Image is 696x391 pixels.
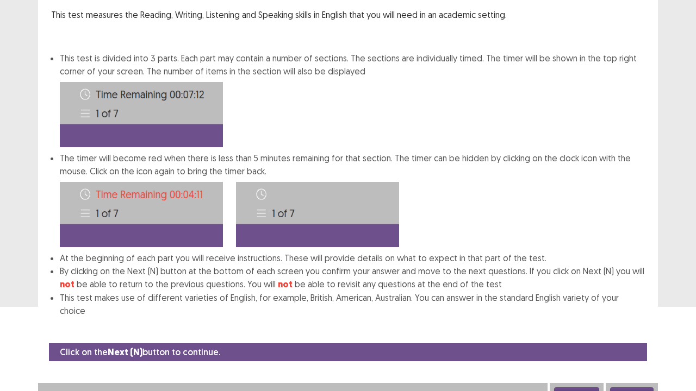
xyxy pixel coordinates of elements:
li: At the beginning of each part you will receive instructions. These will provide details on what t... [60,251,645,264]
li: This test makes use of different varieties of English, for example, British, American, Australian... [60,291,645,317]
strong: not [60,279,74,290]
li: The timer will become red when there is less than 5 minutes remaining for that section. The timer... [60,152,645,251]
img: Time-image [236,182,399,247]
li: By clicking on the Next (N) button at the bottom of each screen you confirm your answer and move ... [60,264,645,291]
img: Time-image [60,182,223,247]
strong: not [278,279,293,290]
p: Click on the button to continue. [60,345,220,359]
li: This test is divided into 3 parts. Each part may contain a number of sections. The sections are i... [60,52,645,147]
img: Time-image [60,82,223,147]
p: This test measures the Reading, Writing, Listening and Speaking skills in English that you will n... [51,8,645,21]
strong: Next (N) [108,346,142,358]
